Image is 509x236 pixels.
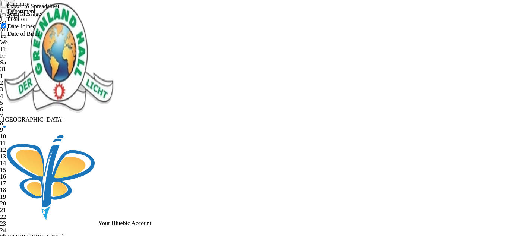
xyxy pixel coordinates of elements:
[7,31,39,37] span: Date of Birth
[1,1,6,6] input: Category
[1,31,6,36] input: Date of Birth
[1,16,6,21] input: Position
[1,9,6,13] input: Department
[7,1,29,7] span: Category
[1,23,6,28] input: Date Joined
[7,16,27,22] span: Position
[7,23,36,29] span: Date Joined
[7,8,36,15] span: Department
